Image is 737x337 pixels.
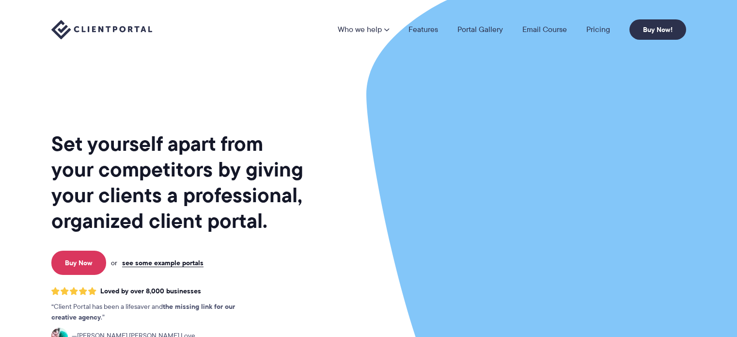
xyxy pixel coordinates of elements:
p: Client Portal has been a lifesaver and . [51,302,255,323]
a: Portal Gallery [457,26,503,33]
a: Who we help [338,26,389,33]
span: Loved by over 8,000 businesses [100,287,201,295]
a: Pricing [586,26,610,33]
span: or [111,258,117,267]
a: Features [408,26,438,33]
strong: the missing link for our creative agency [51,301,235,322]
a: Buy Now [51,251,106,275]
a: see some example portals [122,258,204,267]
h1: Set yourself apart from your competitors by giving your clients a professional, organized client ... [51,131,305,234]
a: Email Course [522,26,567,33]
a: Buy Now! [629,19,686,40]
